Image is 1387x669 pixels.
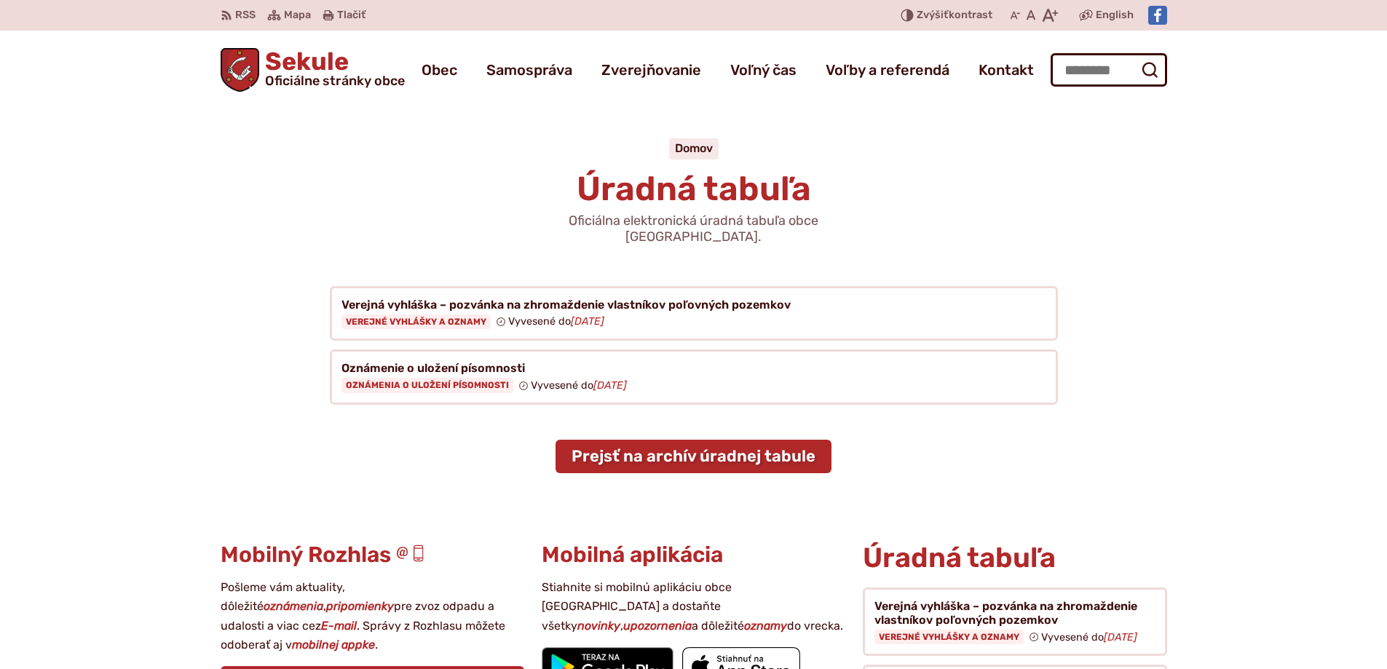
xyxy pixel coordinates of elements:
span: English [1096,7,1134,24]
span: RSS [235,7,256,24]
a: Kontakt [979,50,1034,90]
h3: Mobilný Rozhlas [221,543,524,567]
a: Oznámenie o uložení písomnosti Oznámenia o uložení písomnosti Vyvesené do[DATE] [330,349,1058,405]
a: Verejná vyhláška – pozvánka na zhromaždenie vlastníkov poľovných pozemkov Verejné vyhlášky a ozna... [863,587,1166,657]
p: Pošleme vám aktuality, dôležité , pre zvoz odpadu a udalosti a viac cez . Správy z Rozhlasu môžet... [221,578,524,655]
span: Sekule [259,50,405,87]
a: Domov [675,141,713,155]
a: English [1093,7,1137,24]
a: Samospráva [486,50,572,90]
a: Voľný čas [730,50,797,90]
strong: oznamy [744,619,787,633]
h3: Mobilná aplikácia [542,543,845,567]
span: Oficiálne stránky obce [265,74,405,87]
h2: Úradná tabuľa [863,543,1166,574]
strong: E-mail [321,619,357,633]
a: Verejná vyhláška – pozvánka na zhromaždenie vlastníkov poľovných pozemkov Verejné vyhlášky a ozna... [330,286,1058,341]
strong: pripomienky [326,599,394,613]
img: Prejsť na domovskú stránku [221,48,260,92]
p: Oficiálna elektronická úradná tabuľa obce [GEOGRAPHIC_DATA]. [519,213,869,245]
a: Obec [422,50,457,90]
img: Prejsť na Facebook stránku [1148,6,1167,25]
span: Zvýšiť [917,9,949,21]
a: Voľby a referendá [826,50,949,90]
a: Prejsť na archív úradnej tabule [556,440,831,473]
strong: mobilnej appke [292,638,375,652]
strong: novinky [577,619,620,633]
span: kontrast [917,9,992,22]
span: Tlačiť [337,9,365,22]
span: Mapa [284,7,311,24]
a: Zverejňovanie [601,50,701,90]
span: Úradná tabuľa [577,169,811,209]
strong: oznámenia [264,599,323,613]
a: Logo Sekule, prejsť na domovskú stránku. [221,48,406,92]
strong: upozornenia [623,619,692,633]
p: Stiahnite si mobilnú aplikáciu obce [GEOGRAPHIC_DATA] a dostaňte všetky , a dôležité do vrecka. [542,578,845,636]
